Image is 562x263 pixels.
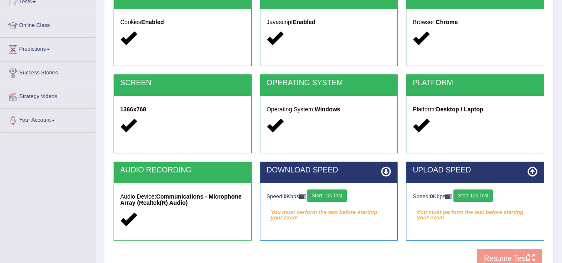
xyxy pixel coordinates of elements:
strong: Enabled [293,19,315,25]
a: Predictions [0,38,95,59]
h2: UPLOAD SPEED [413,166,537,175]
h5: Audio Device: [120,194,245,206]
strong: 1366x768 [120,106,146,113]
img: ajax-loader-fb-connection.gif [445,194,452,199]
img: ajax-loader-fb-connection.gif [299,194,306,199]
h5: Browser: [413,19,537,25]
h5: Platform: [413,106,537,113]
strong: Desktop / Laptop [436,106,483,113]
a: Online Class [0,14,95,35]
a: Success Stories [0,61,95,82]
button: Start 10s Test [453,189,493,202]
div: Speed: Kbps [267,189,391,204]
a: Your Account [0,109,95,130]
h5: Operating System: [267,106,391,113]
h2: SCREEN [120,79,245,87]
strong: Communications - Microphone Array (Realtek(R) Audio) [120,193,242,206]
strong: Chrome [436,19,458,25]
strong: 0 [284,193,287,199]
button: Start 10s Test [307,189,347,202]
h2: OPERATING SYSTEM [267,79,391,87]
strong: Windows [315,106,340,113]
em: You must perform the test before starting your exam [267,206,391,219]
strong: Enabled [141,19,164,25]
h5: Cookies [120,19,245,25]
h2: DOWNLOAD SPEED [267,166,391,175]
div: Speed: Kbps [413,189,537,204]
h5: Javascript [267,19,391,25]
h2: PLATFORM [413,79,537,87]
em: You must perform the test before starting your exam [413,206,537,219]
h2: AUDIO RECORDING [120,166,245,175]
strong: 0 [430,193,433,199]
a: Strategy Videos [0,85,95,106]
